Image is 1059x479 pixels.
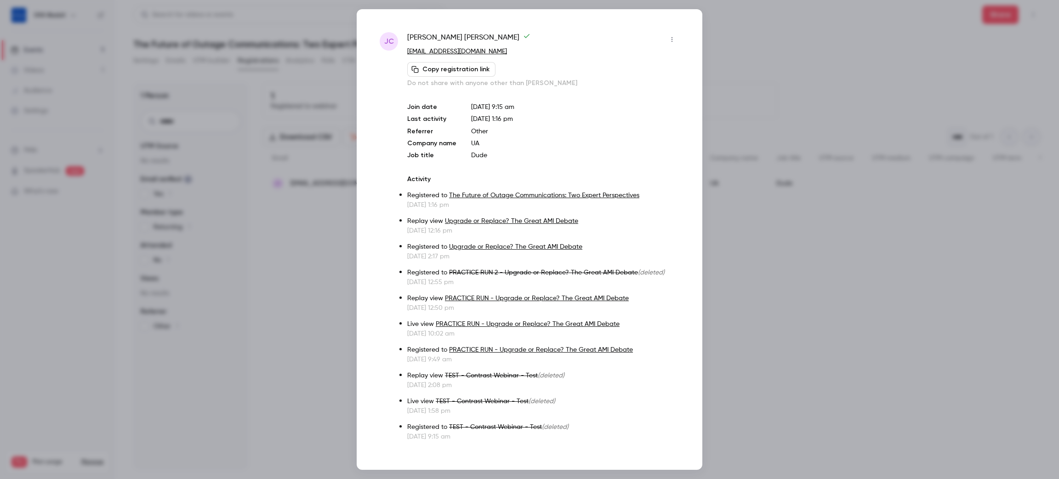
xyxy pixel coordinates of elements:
[407,151,456,160] p: Job title
[445,372,538,379] span: TEST - Contrast Webinar - Test
[407,278,679,287] p: [DATE] 12:55 pm
[407,303,679,313] p: [DATE] 12:50 pm
[407,79,679,88] p: Do not share with anyone other than [PERSON_NAME]
[407,217,679,226] p: Replay view
[407,355,679,364] p: [DATE] 9:49 am
[471,139,679,148] p: UA
[471,151,679,160] p: Dude
[407,62,495,77] button: Copy registration link
[407,371,679,381] p: Replay view
[471,116,513,122] span: [DATE] 1:16 pm
[449,424,542,430] span: TEST - Contrast Webinar - Test
[436,321,620,327] a: PRACTICE RUN - Upgrade or Replace? The Great AMI Debate
[471,103,679,112] p: [DATE] 9:15 am
[407,48,507,55] a: [EMAIL_ADDRESS][DOMAIN_NAME]
[529,398,555,405] span: (deleted)
[542,424,569,430] span: (deleted)
[407,432,679,441] p: [DATE] 9:15 am
[407,345,679,355] p: Registered to
[407,103,456,112] p: Join date
[407,422,679,432] p: Registered to
[407,114,456,124] p: Last activity
[407,242,679,252] p: Registered to
[407,175,679,184] p: Activity
[538,372,564,379] span: (deleted)
[445,295,629,302] a: PRACTICE RUN - Upgrade or Replace? The Great AMI Debate
[449,269,638,276] span: PRACTICE RUN 2 - Upgrade or Replace? The Great AMI Debate
[407,319,679,329] p: Live view
[407,381,679,390] p: [DATE] 2:08 pm
[407,294,679,303] p: Replay view
[407,329,679,338] p: [DATE] 10:02 am
[407,200,679,210] p: [DATE] 1:16 pm
[407,268,679,278] p: Registered to
[436,398,529,405] span: TEST - Contrast Webinar - Test
[449,244,582,250] a: Upgrade or Replace? The Great AMI Debate
[407,32,530,47] span: [PERSON_NAME] [PERSON_NAME]
[407,139,456,148] p: Company name
[449,347,633,353] a: PRACTICE RUN - Upgrade or Replace? The Great AMI Debate
[407,127,456,136] p: Referrer
[449,192,639,199] a: The Future of Outage Communications: Two Expert Perspectives
[407,191,679,200] p: Registered to
[471,127,679,136] p: Other
[407,252,679,261] p: [DATE] 2:17 pm
[407,406,679,416] p: [DATE] 1:58 pm
[407,226,679,235] p: [DATE] 12:16 pm
[445,218,578,224] a: Upgrade or Replace? The Great AMI Debate
[638,269,665,276] span: (deleted)
[384,36,394,47] span: JC
[407,397,679,406] p: Live view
